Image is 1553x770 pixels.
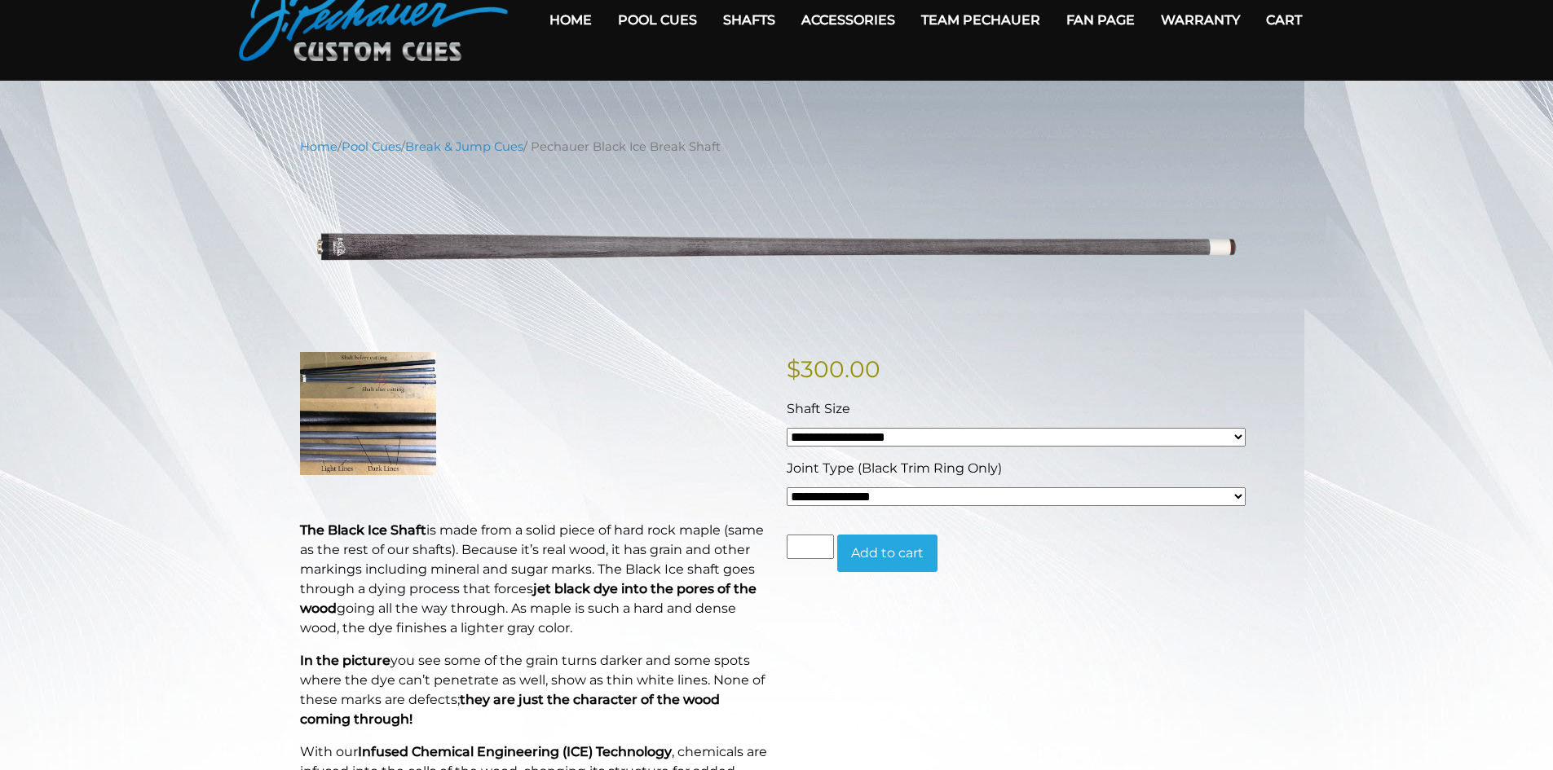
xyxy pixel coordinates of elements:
b: jet black dye into the pores of the wood [300,581,757,616]
img: pechauer-black-ice-break-shaft-lightened.png [300,168,1254,327]
a: Pool Cues [342,139,401,154]
strong: Infused Chemical Engineering (ICE) Technology [358,744,672,759]
button: Add to cart [837,535,938,572]
strong: The Black Ice Shaft [300,522,426,538]
p: you see some of the grain turns darker and some spots where the dye can’t penetrate as well, show... [300,651,767,729]
span: Joint Type (Black Trim Ring Only) [787,460,1002,476]
p: is made from a solid piece of hard rock maple (same as the rest of our shafts). Because it’s real... [300,521,767,638]
nav: Breadcrumb [300,138,1254,156]
span: Shaft Size [787,401,850,416]
a: Break & Jump Cues [405,139,523,154]
a: Home [300,139,338,154]
strong: they are just the character of the wood coming through! [300,692,720,727]
strong: In the picture [300,653,390,668]
bdi: 300.00 [787,355,880,383]
input: Product quantity [787,535,834,559]
span: $ [787,355,801,383]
